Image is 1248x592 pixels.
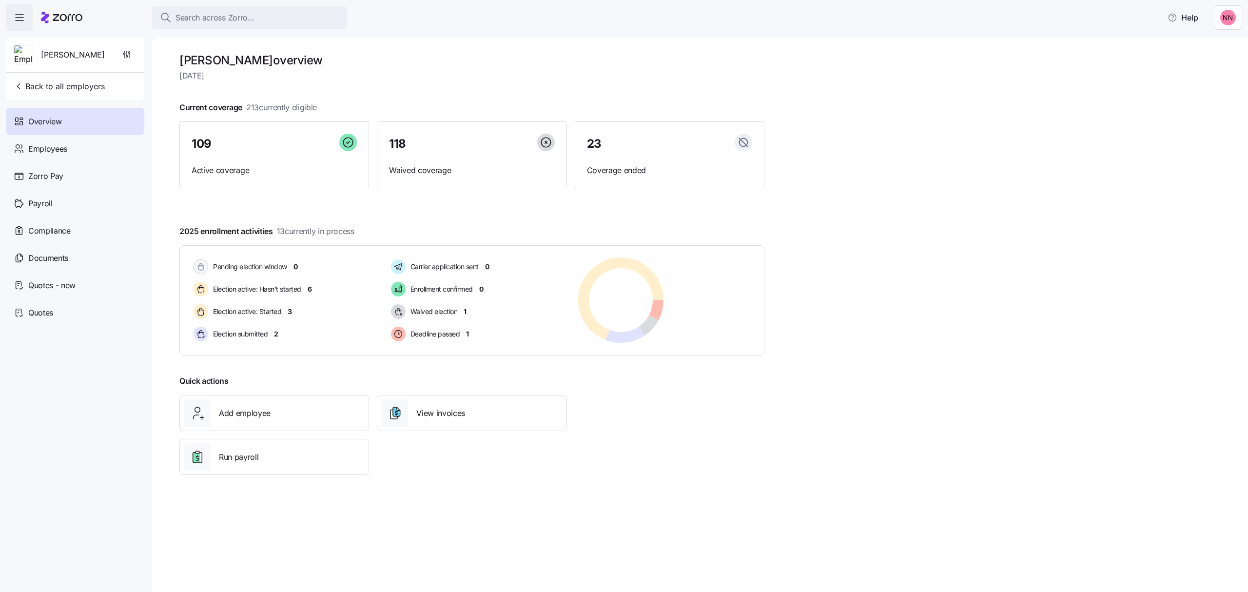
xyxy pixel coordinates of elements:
[28,307,53,319] span: Quotes
[179,70,764,82] span: [DATE]
[274,329,278,339] span: 2
[28,143,67,155] span: Employees
[389,164,554,177] span: Waived coverage
[587,138,602,150] span: 23
[6,108,144,135] a: Overview
[14,45,33,65] img: Employer logo
[308,284,312,294] span: 6
[6,299,144,326] a: Quotes
[192,138,212,150] span: 109
[277,225,354,237] span: 13 currently in process
[219,407,271,419] span: Add employee
[288,307,292,316] span: 3
[28,279,76,292] span: Quotes - new
[28,116,61,128] span: Overview
[219,451,258,463] span: Run payroll
[210,284,301,294] span: Election active: Hasn't started
[1160,8,1206,27] button: Help
[41,49,105,61] span: [PERSON_NAME]
[408,307,458,316] span: Waived election
[408,329,460,339] span: Deadline passed
[6,272,144,299] a: Quotes - new
[1220,10,1236,25] img: 37cb906d10cb440dd1cb011682786431
[408,284,473,294] span: Enrollment confirmed
[152,6,347,29] button: Search across Zorro...
[210,307,281,316] span: Election active: Started
[28,197,53,210] span: Payroll
[10,77,109,96] button: Back to all employers
[6,162,144,190] a: Zorro Pay
[1168,12,1198,23] span: Help
[464,307,467,316] span: 1
[293,262,298,272] span: 0
[408,262,479,272] span: Carrier application sent
[179,375,229,387] span: Quick actions
[179,101,317,114] span: Current coverage
[28,252,68,264] span: Documents
[6,217,144,244] a: Compliance
[587,164,752,177] span: Coverage ended
[179,53,764,68] h1: [PERSON_NAME] overview
[6,190,144,217] a: Payroll
[389,138,406,150] span: 118
[466,329,469,339] span: 1
[485,262,489,272] span: 0
[246,101,317,114] span: 213 currently eligible
[6,244,144,272] a: Documents
[28,170,63,182] span: Zorro Pay
[210,262,287,272] span: Pending election window
[416,407,465,419] span: View invoices
[210,329,268,339] span: Election submitted
[6,135,144,162] a: Employees
[479,284,484,294] span: 0
[14,80,105,92] span: Back to all employers
[175,12,254,24] span: Search across Zorro...
[192,164,357,177] span: Active coverage
[179,225,354,237] span: 2025 enrollment activities
[28,225,71,237] span: Compliance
